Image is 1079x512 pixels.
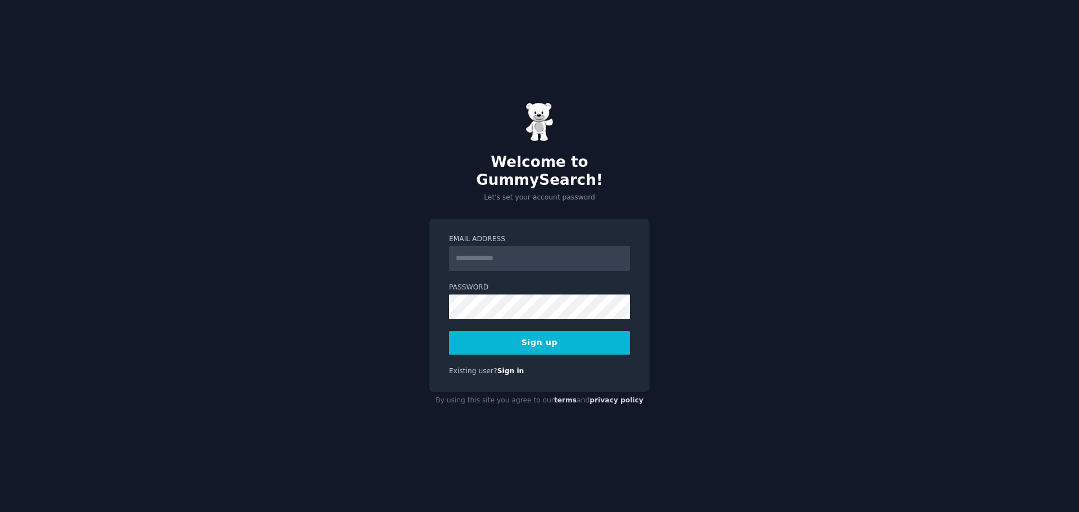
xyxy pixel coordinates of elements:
[590,396,643,404] a: privacy policy
[429,193,650,203] p: Let's set your account password
[429,392,650,410] div: By using this site you agree to our and
[449,331,630,355] button: Sign up
[497,367,524,375] a: Sign in
[449,234,630,244] label: Email Address
[554,396,577,404] a: terms
[429,153,650,189] h2: Welcome to GummySearch!
[449,367,497,375] span: Existing user?
[449,283,630,293] label: Password
[525,102,554,142] img: Gummy Bear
